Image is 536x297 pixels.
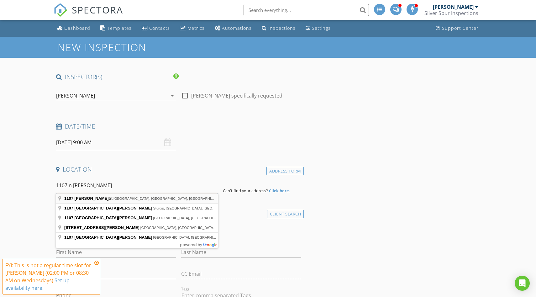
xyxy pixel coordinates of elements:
a: Automations (Advanced) [212,23,254,34]
span: [GEOGRAPHIC_DATA], [GEOGRAPHIC_DATA], [GEOGRAPHIC_DATA] [153,236,265,239]
span: [STREET_ADDRESS][PERSON_NAME] [64,225,139,230]
a: Metrics [177,23,207,34]
h4: Location [56,165,301,173]
div: Silver Spur Inspections [424,10,478,16]
span: [GEOGRAPHIC_DATA][PERSON_NAME] [75,215,152,220]
span: Can't find your address? [223,188,268,194]
span: Sturgis, [GEOGRAPHIC_DATA], [GEOGRAPHIC_DATA] [153,206,239,210]
a: Inspections [259,23,298,34]
a: Contacts [139,23,172,34]
div: Inspections [268,25,296,31]
span: 1107 [64,215,73,220]
i: arrow_drop_down [169,92,176,99]
span: 1107 [64,196,73,201]
div: Client Search [267,210,304,218]
div: Open Intercom Messenger [515,276,530,291]
a: SPECTORA [54,8,123,22]
label: [PERSON_NAME] specifically requested [191,93,282,99]
strong: Click here. [269,188,290,194]
span: [GEOGRAPHIC_DATA], [GEOGRAPHIC_DATA], [GEOGRAPHIC_DATA] [113,197,225,200]
div: Dashboard [64,25,90,31]
a: Dashboard [55,23,93,34]
span: [GEOGRAPHIC_DATA][PERSON_NAME] [75,235,152,240]
div: [PERSON_NAME] [433,4,474,10]
span: [GEOGRAPHIC_DATA], [GEOGRAPHIC_DATA], [GEOGRAPHIC_DATA] [140,226,252,230]
div: Settings [312,25,331,31]
div: Support Center [442,25,479,31]
input: Select date [56,135,176,150]
div: [PERSON_NAME] [56,93,95,98]
span: [PERSON_NAME] [75,196,109,201]
div: Metrics [187,25,205,31]
span: [GEOGRAPHIC_DATA][PERSON_NAME] [75,206,152,210]
a: Templates [98,23,134,34]
a: Settings [303,23,333,34]
div: Templates [107,25,132,31]
a: Support Center [433,23,481,34]
div: FYI: This is not a regular time slot for [PERSON_NAME] (02:00 PM or 08:30 AM on Wednesdays). [5,262,92,292]
h4: Date/Time [56,122,301,130]
input: Search everything... [244,4,369,16]
div: Automations [222,25,252,31]
h1: New Inspection [58,42,197,53]
img: The Best Home Inspection Software - Spectora [54,3,67,17]
div: Contacts [149,25,170,31]
h4: INSPECTOR(S) [56,73,179,81]
span: 1107 [64,206,73,210]
span: SPECTORA [72,3,123,16]
input: Address Search [56,178,218,193]
span: St [64,196,113,201]
span: 1107 [64,235,73,240]
div: Address Form [266,167,304,175]
span: [GEOGRAPHIC_DATA], [GEOGRAPHIC_DATA], [GEOGRAPHIC_DATA] [153,216,265,220]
